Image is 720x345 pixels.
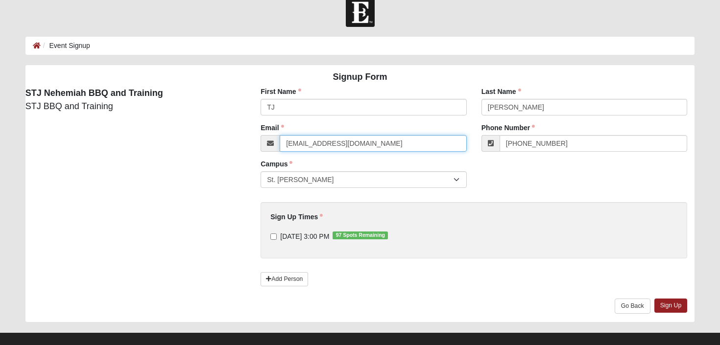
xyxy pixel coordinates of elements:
label: Last Name [481,87,521,96]
h4: Signup Form [25,72,695,83]
li: Event Signup [41,41,90,51]
label: Phone Number [481,123,535,133]
label: Email [261,123,284,133]
label: Campus [261,159,292,169]
div: STJ BBQ and Training [18,87,246,113]
label: Sign Up Times [270,212,323,222]
strong: STJ Nehemiah BBQ and Training [25,88,163,98]
label: First Name [261,87,301,96]
a: Sign Up [654,299,688,313]
span: 97 Spots Remaining [333,231,388,239]
a: Go Back [615,299,650,314]
input: [DATE] 3:00 PM97 Spots Remaining [270,233,277,240]
span: [DATE] 3:00 PM [280,232,329,240]
a: Add Person [261,272,308,286]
